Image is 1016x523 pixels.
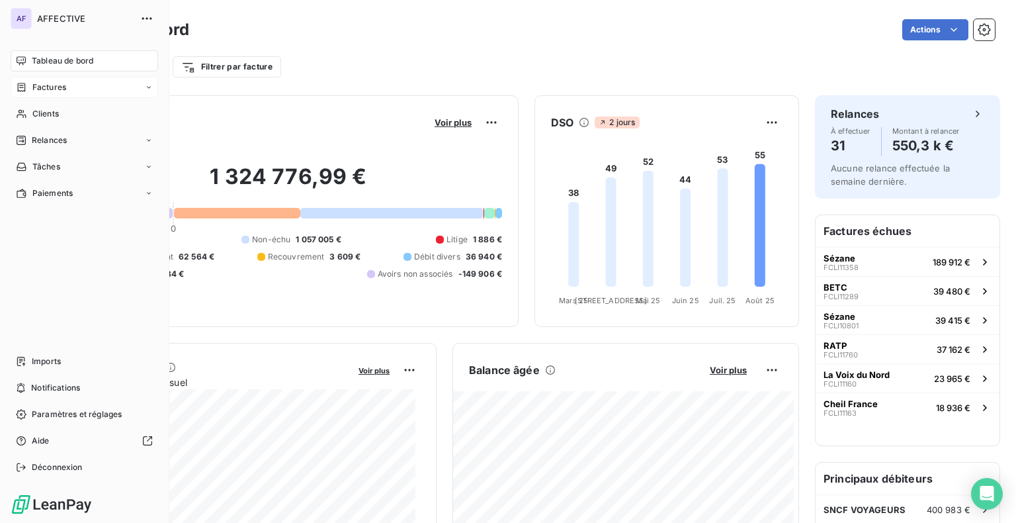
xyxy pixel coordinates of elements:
span: 400 983 € [927,504,970,515]
a: Factures [11,77,158,98]
span: Montant à relancer [892,127,960,135]
h4: 31 [831,135,870,156]
span: 18 936 € [936,403,970,413]
button: SézaneFCLI11358189 912 € [816,247,999,276]
a: Paiements [11,183,158,204]
span: 1 886 € [473,234,502,246]
span: -149 906 € [458,268,503,280]
button: Actions [902,19,968,40]
tspan: Août 25 [745,296,775,305]
span: FCLI10801 [824,322,859,330]
span: Sézane [824,311,855,322]
a: Tâches [11,156,158,177]
span: FCLI11289 [824,293,859,301]
span: Aucune relance effectuée la semaine dernière. [831,163,950,187]
a: Aide [11,430,158,452]
span: AFFECTIVE [37,13,132,24]
span: Non-échu [252,234,290,246]
span: Factures [32,81,66,93]
span: FCLI11163 [824,409,857,417]
button: Cheil FranceFCLI1116318 936 € [816,393,999,422]
span: Clients [32,108,59,120]
button: SézaneFCLI1080139 415 € [816,305,999,334]
span: Cheil France [824,399,878,409]
a: Relances [11,130,158,151]
span: À effectuer [831,127,870,135]
tspan: [STREET_ADDRESS] [575,296,646,305]
tspan: Juil. 25 [709,296,736,305]
span: Voir plus [435,117,472,128]
span: 2 jours [595,117,639,128]
img: Logo LeanPay [11,494,93,515]
span: FCLI11160 [824,380,857,388]
span: 37 162 € [937,344,970,355]
button: La Voix du NordFCLI1116023 965 € [816,363,999,393]
span: 3 609 € [329,251,360,263]
span: Notifications [31,382,80,394]
span: Tableau de bord [32,55,93,67]
span: Tâches [32,161,60,173]
a: Tableau de bord [11,50,158,71]
span: RATP [824,340,847,351]
span: 62 564 € [179,251,214,263]
a: Imports [11,351,158,372]
h6: Relances [831,106,879,122]
div: Open Intercom Messenger [971,478,1003,510]
span: 189 912 € [933,257,970,267]
span: La Voix du Nord [824,369,890,380]
span: Litige [446,234,468,246]
span: 39 480 € [933,286,970,297]
h2: 1 324 776,99 € [75,164,502,203]
button: BETCFCLI1128939 480 € [816,276,999,305]
tspan: Mai 25 [636,296,660,305]
span: Débit divers [414,251,460,263]
button: Voir plus [355,364,394,376]
span: Voir plus [359,366,390,375]
h6: DSO [551,115,573,130]
span: 1 057 005 € [296,234,341,246]
span: BETC [824,282,847,293]
h6: Factures échues [816,215,999,247]
span: FCLI11358 [824,263,859,271]
tspan: Juin 25 [672,296,699,305]
a: Clients [11,103,158,124]
span: 36 940 € [466,251,502,263]
span: Aide [32,435,50,447]
span: 39 415 € [935,315,970,326]
span: Déconnexion [32,461,83,473]
span: Recouvrement [268,251,325,263]
a: Paramètres et réglages [11,404,158,425]
h6: Balance âgée [469,362,540,378]
span: 23 965 € [934,373,970,384]
button: Voir plus [431,117,476,128]
tspan: Mars 25 [559,296,588,305]
span: Imports [32,356,61,367]
h6: Principaux débiteurs [816,463,999,495]
span: Sézane [824,253,855,263]
span: 0 [171,223,176,234]
button: RATPFCLI1176037 162 € [816,334,999,363]
span: SNCF VOYAGEURS [824,504,906,515]
span: Chiffre d'affaires mensuel [75,375,349,389]
span: Paiements [32,187,73,199]
span: FCLI11760 [824,351,858,359]
span: Avoirs non associés [378,268,453,280]
h4: 550,3 k € [892,135,960,156]
span: Relances [32,134,67,146]
span: Voir plus [710,365,747,375]
button: Filtrer par facture [173,56,281,77]
span: Paramètres et réglages [32,408,122,420]
button: Voir plus [706,364,751,376]
div: AF [11,8,32,29]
